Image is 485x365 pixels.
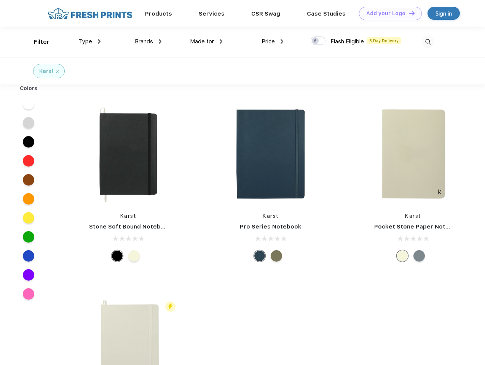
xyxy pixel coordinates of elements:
span: Price [262,38,275,45]
img: flash_active_toggle.svg [165,302,175,312]
img: dropdown.png [98,39,101,44]
div: Black [112,250,123,262]
div: Gray [413,250,425,262]
img: func=resize&h=266 [78,103,179,205]
a: CSR Swag [251,10,280,17]
a: Pocket Stone Paper Notebook [374,223,464,230]
span: 5 Day Delivery [367,37,401,44]
img: desktop_search.svg [422,36,434,48]
div: Sign in [436,9,452,18]
a: Services [199,10,225,17]
a: Karst [120,213,137,219]
img: dropdown.png [159,39,161,44]
div: Filter [34,38,49,46]
img: fo%20logo%202.webp [45,7,135,20]
a: Stone Soft Bound Notebook [89,223,172,230]
a: Karst [263,213,279,219]
img: func=resize&h=266 [363,103,464,205]
img: filter_cancel.svg [56,70,59,73]
div: Navy [254,250,265,262]
img: dropdown.png [281,39,283,44]
div: Beige [128,250,140,262]
a: Karst [405,213,421,219]
span: Flash Eligible [330,38,364,45]
div: Colors [14,84,43,92]
a: Sign in [428,7,460,20]
div: Karst [39,67,54,75]
span: Made for [190,38,214,45]
img: DT [409,11,415,15]
img: dropdown.png [220,39,222,44]
div: Add your Logo [366,10,405,17]
img: func=resize&h=266 [220,103,321,205]
div: Beige [397,250,408,262]
span: Type [79,38,92,45]
a: Products [145,10,172,17]
span: Brands [135,38,153,45]
a: Pro Series Notebook [240,223,302,230]
div: Olive [271,250,282,262]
